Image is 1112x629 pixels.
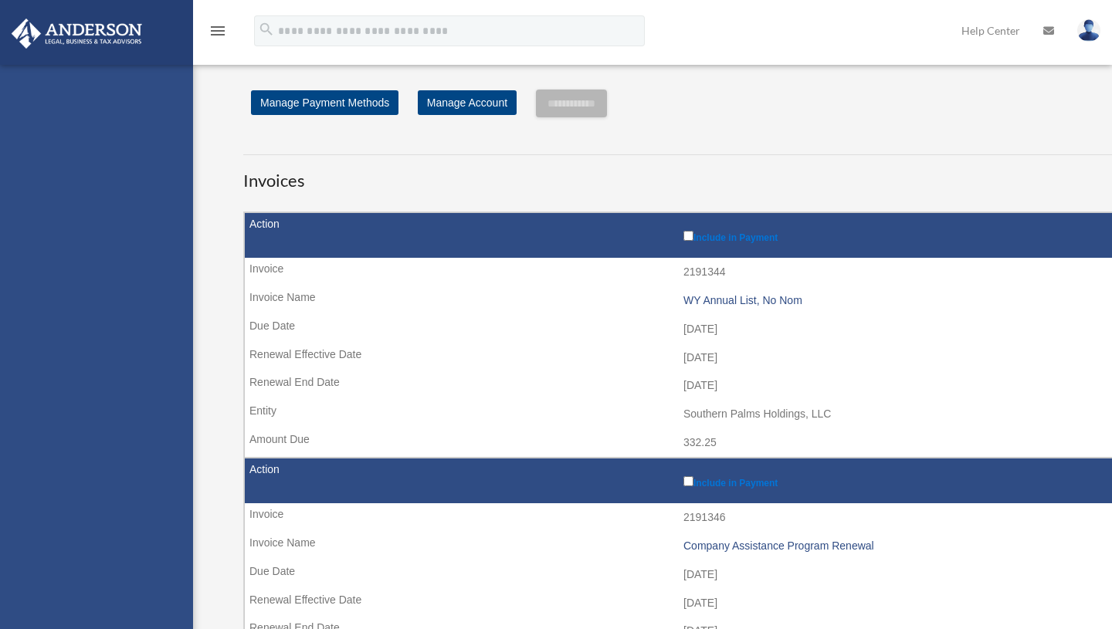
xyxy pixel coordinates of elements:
[418,90,517,115] a: Manage Account
[258,21,275,38] i: search
[683,476,693,486] input: Include in Payment
[1077,19,1100,42] img: User Pic
[251,90,398,115] a: Manage Payment Methods
[683,231,693,241] input: Include in Payment
[7,19,147,49] img: Anderson Advisors Platinum Portal
[208,22,227,40] i: menu
[208,27,227,40] a: menu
